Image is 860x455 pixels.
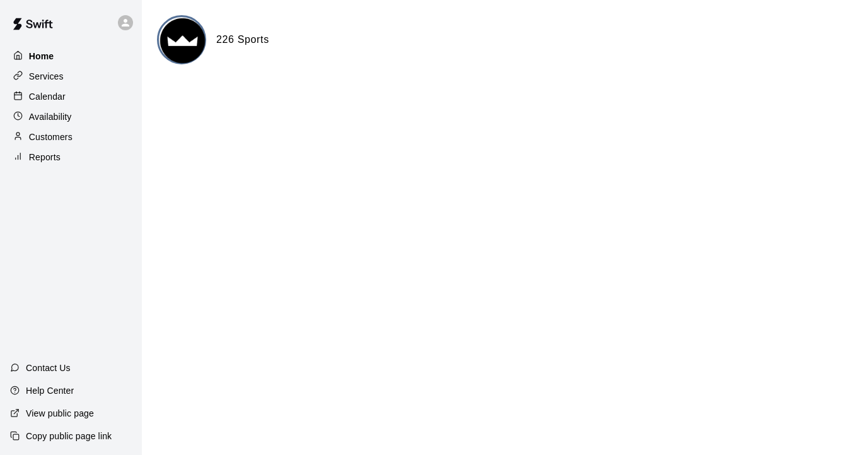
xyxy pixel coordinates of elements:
[29,131,73,143] p: Customers
[29,110,72,123] p: Availability
[10,127,132,146] a: Customers
[29,70,64,83] p: Services
[29,90,66,103] p: Calendar
[216,32,269,48] h6: 226 Sports
[10,67,132,86] a: Services
[10,87,132,106] a: Calendar
[29,50,54,62] p: Home
[26,430,112,442] p: Copy public page link
[10,107,132,126] a: Availability
[26,384,74,397] p: Help Center
[159,17,206,64] img: 226 Sports logo
[26,407,94,420] p: View public page
[26,362,71,374] p: Contact Us
[29,151,61,163] p: Reports
[10,148,132,167] a: Reports
[10,47,132,66] a: Home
